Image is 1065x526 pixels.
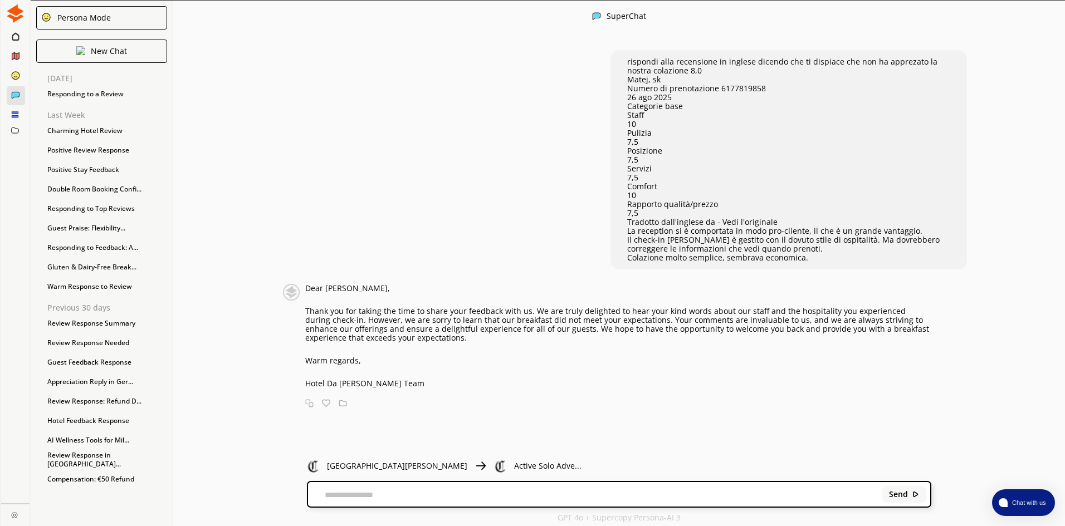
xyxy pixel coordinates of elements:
p: Previous 30 days [47,303,173,312]
img: Close [912,490,920,498]
img: Close [11,512,18,518]
p: Il check-in [PERSON_NAME] è gestito con il dovuto stile di ospitalità. Ma dovrebbero correggere l... [627,235,950,253]
p: [GEOGRAPHIC_DATA][PERSON_NAME] [327,461,467,470]
div: Review Response Needed [42,335,173,351]
p: Servizi [627,164,950,173]
p: Tradotto dall'inglese da - Vedi l'originale [627,218,950,227]
a: Close [1,504,30,523]
p: Dear [PERSON_NAME], [305,284,931,293]
div: Charming Hotel Review [42,122,173,139]
p: Warm regards, [305,356,931,365]
div: Appreciation Reply in Ger... [42,373,173,390]
p: 7,5 [627,173,950,182]
p: 10 [627,191,950,200]
p: 10 [627,120,950,129]
p: GPT 4o + Supercopy Persona-AI 3 [558,513,681,522]
div: Review Response: Refund D... [42,393,173,410]
p: rispondi alla recensione in inglese dicendo che ti dispiace che non ha apprezato la nostra colazi... [627,57,950,75]
p: Last Week [47,111,173,120]
p: Comfort [627,182,950,191]
div: Double Room Booking Confi... [42,181,173,198]
img: Close [41,12,51,22]
p: Matej, sk [627,75,950,84]
div: AI Wellness Tools for Mil... [42,432,173,449]
img: Favorite [322,399,330,407]
div: Review Response Summary [42,315,173,332]
img: Close [76,46,85,55]
div: Warm Response to Review [42,278,173,295]
div: Positive Review Response [42,142,173,159]
b: Send [889,490,908,499]
p: 26 ago 2025 [627,93,950,102]
div: Compensation: €50 Refund [42,471,173,488]
p: Pulizia [627,129,950,137]
p: 7,5 [627,155,950,164]
p: 7,5 [627,137,950,146]
p: Hotel Da [PERSON_NAME] Team [305,379,931,388]
img: Close [494,459,507,473]
img: Close [6,4,25,23]
p: Thank you for taking the time to share your feedback with us. We are truly delighted to hear your... [305,307,931,342]
p: Staff [627,111,950,120]
p: Active Solo Adve... [514,461,582,470]
span: Chat with us [1008,498,1048,507]
p: Posizione [627,146,950,155]
div: Persona Mode [53,13,111,22]
p: Numero di prenotazione 6177819858 [627,84,950,93]
div: SuperChat [607,12,646,22]
img: Close [474,459,487,473]
img: Copy [305,399,314,407]
div: Responding to a Review [42,86,173,102]
div: Review Response in [GEOGRAPHIC_DATA]... [42,451,173,468]
img: Close [592,12,601,21]
p: Rapporto qualità/prezzo [627,200,950,209]
img: Save [339,399,347,407]
div: Responding to Top Reviews [42,200,173,217]
div: Positive Stay Feedback [42,161,173,178]
p: [DATE] [47,74,173,83]
p: La reception si è comportata in modo pro-cliente, il che è un grande vantaggio. [627,227,950,235]
img: Close [307,459,320,473]
img: Close [282,284,300,301]
p: Colazione molto semplice, sembrava economica. [627,253,950,262]
div: Guest Feedback Response [42,354,173,371]
p: New Chat [91,47,127,56]
p: 7,5 [627,209,950,218]
div: Hotel Feedback Response [42,412,173,429]
button: atlas-launcher [992,489,1055,516]
div: Responding to Feedback: A... [42,239,173,256]
p: Categorie base [627,102,950,111]
div: Gluten & Dairy-Free Break... [42,259,173,276]
div: Guest Praise: Flexibility... [42,220,173,237]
